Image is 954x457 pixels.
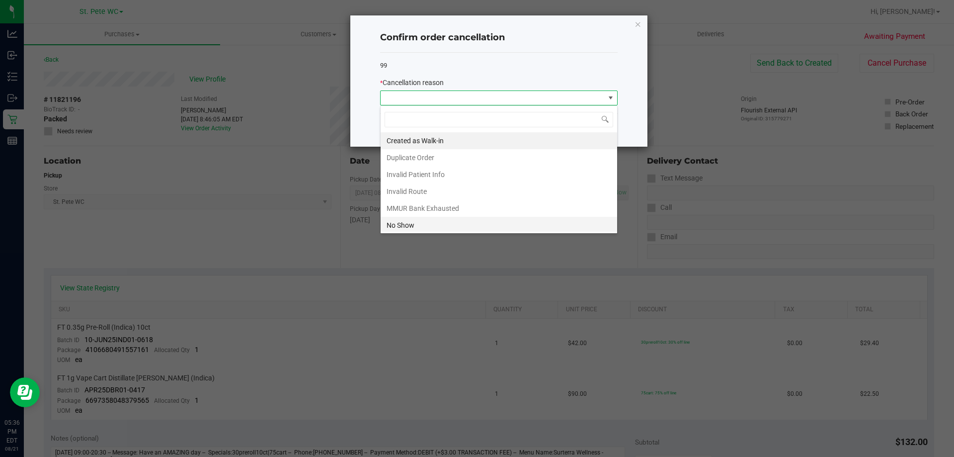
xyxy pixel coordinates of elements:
iframe: Resource center [10,377,40,407]
h4: Confirm order cancellation [380,31,618,44]
li: No Show [381,217,617,234]
span: 99 [380,62,387,69]
span: Cancellation reason [383,79,444,87]
li: Invalid Patient Info [381,166,617,183]
li: Created as Walk-in [381,132,617,149]
li: Invalid Route [381,183,617,200]
button: Close [635,18,641,30]
li: Duplicate Order [381,149,617,166]
li: MMUR Bank Exhausted [381,200,617,217]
